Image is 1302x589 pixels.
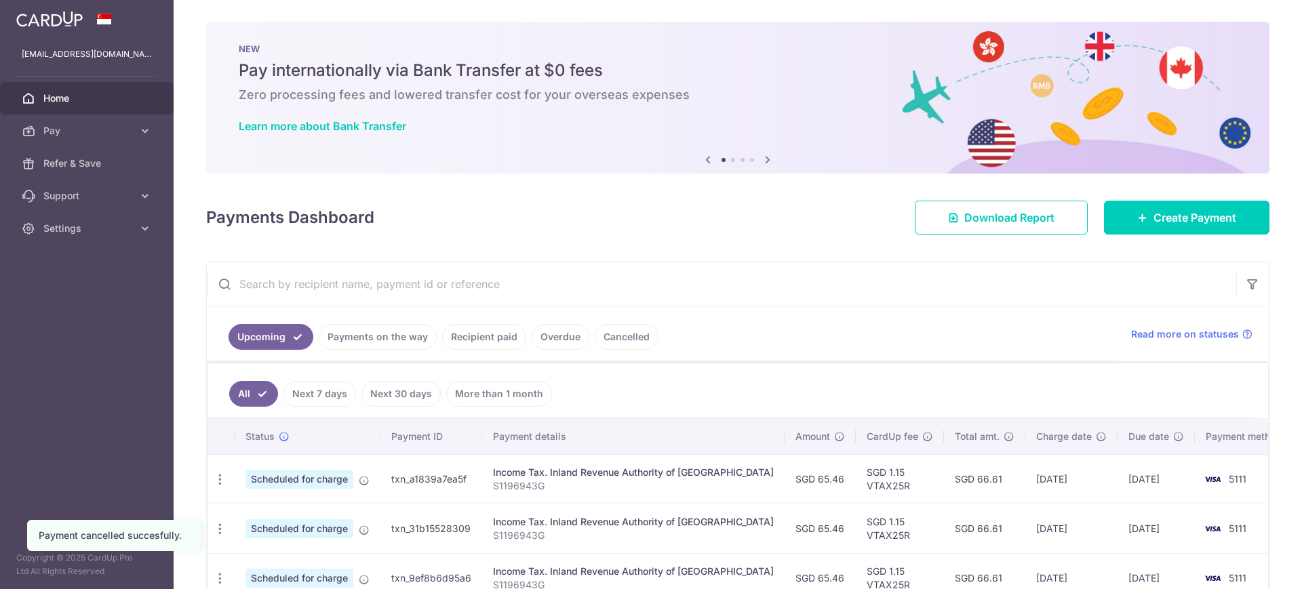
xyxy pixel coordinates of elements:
[482,419,785,454] th: Payment details
[239,87,1237,103] h6: Zero processing fees and lowered transfer cost for your overseas expenses
[856,504,944,553] td: SGD 1.15 VTAX25R
[944,454,1025,504] td: SGD 66.61
[1025,504,1118,553] td: [DATE]
[206,205,374,230] h4: Payments Dashboard
[1128,430,1169,443] span: Due date
[43,222,133,235] span: Settings
[1229,523,1246,534] span: 5111
[22,47,152,61] p: [EMAIL_ADDRESS][DOMAIN_NAME]
[1153,209,1236,226] span: Create Payment
[43,92,133,105] span: Home
[39,529,189,542] div: Payment cancelled succesfully.
[446,381,552,407] a: More than 1 month
[1199,521,1226,537] img: Bank Card
[229,381,278,407] a: All
[493,565,774,578] div: Income Tax. Inland Revenue Authority of [GEOGRAPHIC_DATA]
[1131,327,1252,341] a: Read more on statuses
[1118,454,1195,504] td: [DATE]
[206,22,1269,174] img: Bank transfer banner
[245,470,353,489] span: Scheduled for charge
[239,60,1237,81] h5: Pay internationally via Bank Transfer at $0 fees
[380,454,482,504] td: txn_a1839a7ea5f
[380,504,482,553] td: txn_31b15528309
[229,324,313,350] a: Upcoming
[785,454,856,504] td: SGD 65.46
[283,381,356,407] a: Next 7 days
[361,381,441,407] a: Next 30 days
[1199,570,1226,586] img: Bank Card
[1199,471,1226,487] img: Bank Card
[785,504,856,553] td: SGD 65.46
[1025,454,1118,504] td: [DATE]
[16,11,83,27] img: CardUp
[239,43,1237,54] p: NEW
[532,324,589,350] a: Overdue
[1118,504,1195,553] td: [DATE]
[493,466,774,479] div: Income Tax. Inland Revenue Authority of [GEOGRAPHIC_DATA]
[1104,201,1269,235] a: Create Payment
[493,529,774,542] p: S1196943G
[207,262,1236,306] input: Search by recipient name, payment id or reference
[493,479,774,493] p: S1196943G
[43,157,133,170] span: Refer & Save
[955,430,1000,443] span: Total amt.
[1131,327,1239,341] span: Read more on statuses
[1229,473,1246,485] span: 5111
[442,324,526,350] a: Recipient paid
[493,515,774,529] div: Income Tax. Inland Revenue Authority of [GEOGRAPHIC_DATA]
[944,504,1025,553] td: SGD 66.61
[1036,430,1092,443] span: Charge date
[856,454,944,504] td: SGD 1.15 VTAX25R
[43,124,133,138] span: Pay
[245,430,275,443] span: Status
[380,419,482,454] th: Payment ID
[319,324,437,350] a: Payments on the way
[795,430,830,443] span: Amount
[245,569,353,588] span: Scheduled for charge
[245,519,353,538] span: Scheduled for charge
[595,324,658,350] a: Cancelled
[239,119,406,133] a: Learn more about Bank Transfer
[43,189,133,203] span: Support
[867,430,918,443] span: CardUp fee
[915,201,1088,235] a: Download Report
[1195,419,1298,454] th: Payment method
[964,209,1054,226] span: Download Report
